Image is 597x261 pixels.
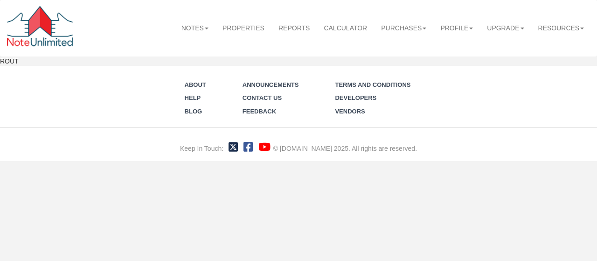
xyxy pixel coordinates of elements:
[335,108,365,115] a: Vendors
[335,94,376,101] a: Developers
[374,18,433,38] a: Purchases
[180,144,223,153] div: Keep In Touch:
[243,94,282,101] a: Contact Us
[317,18,374,38] a: Calculator
[433,18,480,38] a: Profile
[271,18,317,38] a: Reports
[531,18,591,38] a: Resources
[185,94,201,101] a: Help
[243,81,299,88] a: Announcements
[174,18,215,38] a: Notes
[243,108,276,115] a: Feedback
[273,144,417,153] div: © [DOMAIN_NAME] 2025. All rights are reserved.
[185,108,202,115] a: Blog
[185,81,206,88] a: About
[335,81,410,88] a: Terms and Conditions
[480,18,531,38] a: Upgrade
[215,18,271,38] a: Properties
